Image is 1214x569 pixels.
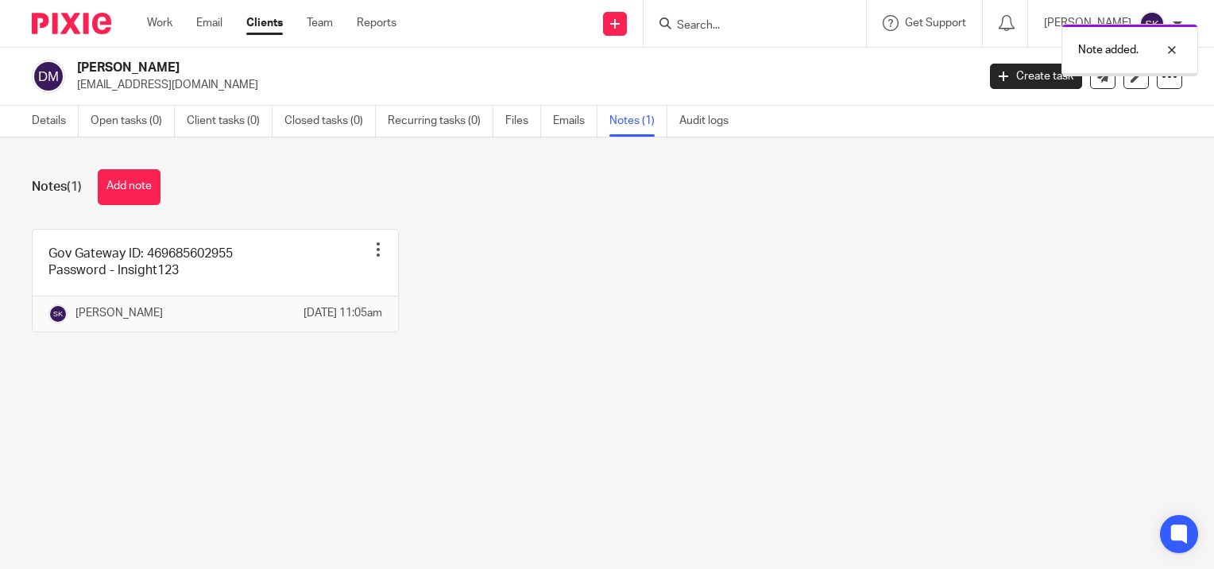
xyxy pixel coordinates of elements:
img: Pixie [32,13,111,34]
h1: Notes [32,179,82,195]
a: Team [307,15,333,31]
img: svg%3E [32,60,65,93]
a: Create task [990,64,1082,89]
a: Email [196,15,222,31]
a: Clients [246,15,283,31]
a: Emails [553,106,597,137]
a: Details [32,106,79,137]
a: Open tasks (0) [91,106,175,137]
a: Recurring tasks (0) [388,106,493,137]
button: Add note [98,169,160,205]
h2: [PERSON_NAME] [77,60,788,76]
img: svg%3E [1139,11,1165,37]
a: Work [147,15,172,31]
a: Reports [357,15,396,31]
a: Audit logs [679,106,740,137]
p: [PERSON_NAME] [75,305,163,321]
a: Closed tasks (0) [284,106,376,137]
a: Notes (1) [609,106,667,137]
p: Note added. [1078,42,1139,58]
a: Client tasks (0) [187,106,273,137]
img: svg%3E [48,304,68,323]
p: [DATE] 11:05am [303,305,382,321]
p: [EMAIL_ADDRESS][DOMAIN_NAME] [77,77,966,93]
span: (1) [67,180,82,193]
a: Files [505,106,541,137]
